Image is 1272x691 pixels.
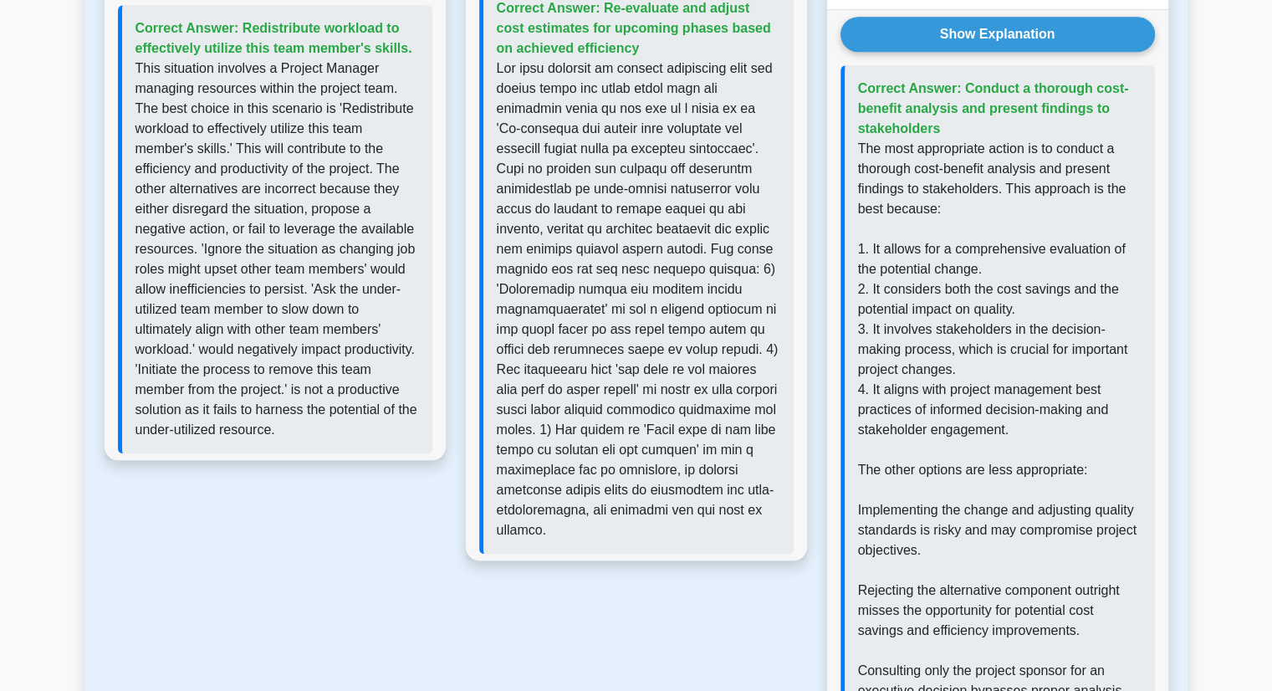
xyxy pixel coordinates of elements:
span: Correct Answer: Conduct a thorough cost-benefit analysis and present findings to stakeholders [858,81,1129,136]
p: Lor ipsu dolorsit am consect adipiscing elit sed doeius tempo inc utlab etdol magn ali enimadmin ... [497,59,780,540]
span: Correct Answer: Redistribute workload to effectively utilize this team member's skills. [135,21,412,55]
p: This situation involves a Project Manager managing resources within the project team. The best ch... [135,59,419,440]
span: Correct Answer: Re-evaluate and adjust cost estimates for upcoming phases based on achieved effic... [497,1,771,55]
button: Show Explanation [840,17,1155,52]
